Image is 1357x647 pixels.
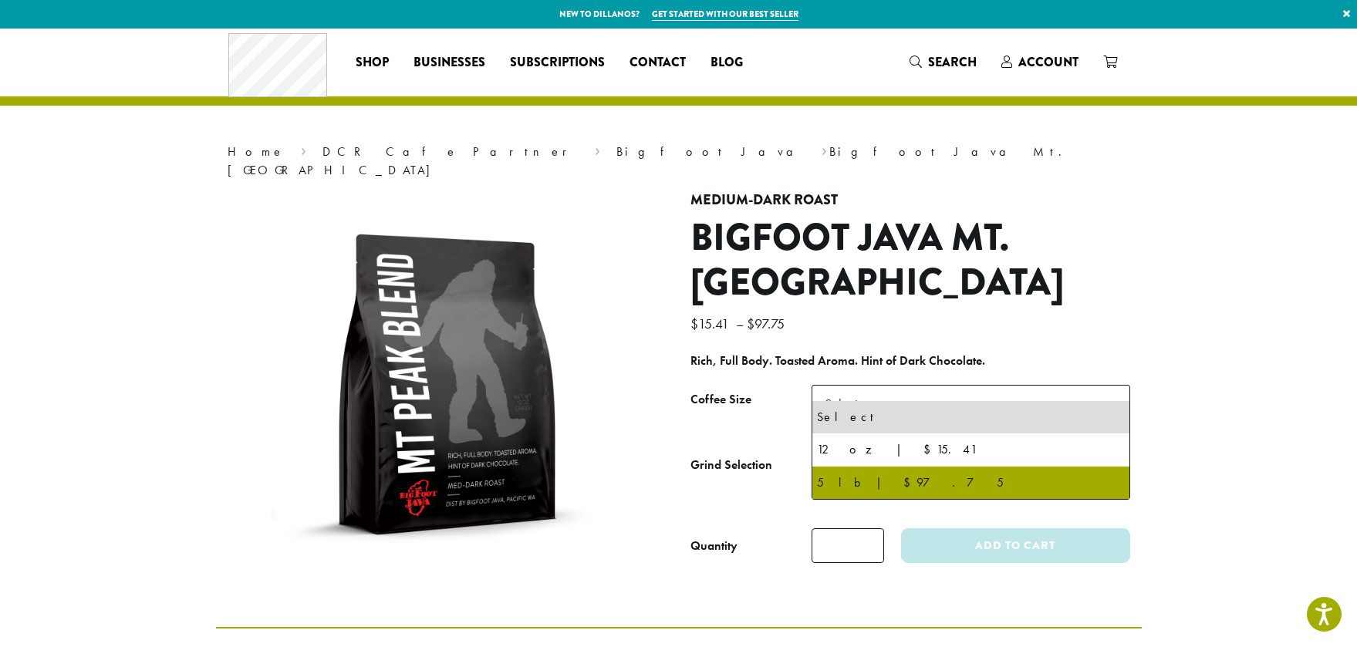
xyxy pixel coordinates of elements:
h1: Bigfoot Java Mt. [GEOGRAPHIC_DATA] [690,216,1130,305]
span: – [736,315,744,332]
bdi: 97.75 [747,315,788,332]
span: Select [812,385,1130,423]
span: Blog [711,53,743,72]
span: Search [928,53,977,71]
span: Select [819,389,873,419]
div: Quantity [690,537,738,555]
div: 5 lb | $97.75 [817,471,1125,494]
a: Search [897,49,989,75]
a: Bigfoot Java [616,143,805,160]
button: Add to cart [901,528,1129,563]
span: Contact [630,53,686,72]
span: › [822,137,827,161]
a: Home [228,143,285,160]
b: Rich, Full Body. Toasted Aroma. Hint of Dark Chocolate. [690,352,985,369]
label: Coffee Size [690,389,812,411]
input: Product quantity [812,528,884,563]
span: Subscriptions [510,53,605,72]
a: Get started with our best seller [652,8,798,21]
bdi: 15.41 [690,315,733,332]
span: › [595,137,600,161]
div: 12 oz | $15.41 [817,438,1125,461]
span: Businesses [414,53,485,72]
span: $ [690,315,698,332]
label: Grind Selection [690,454,812,477]
span: Account [1018,53,1079,71]
nav: Breadcrumb [228,143,1130,180]
span: › [301,137,306,161]
h4: Medium-Dark Roast [690,192,1130,209]
li: Select [812,401,1129,433]
a: DCR Cafe Partner [322,143,578,160]
span: $ [747,315,754,332]
span: Shop [356,53,389,72]
a: Shop [343,50,401,75]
